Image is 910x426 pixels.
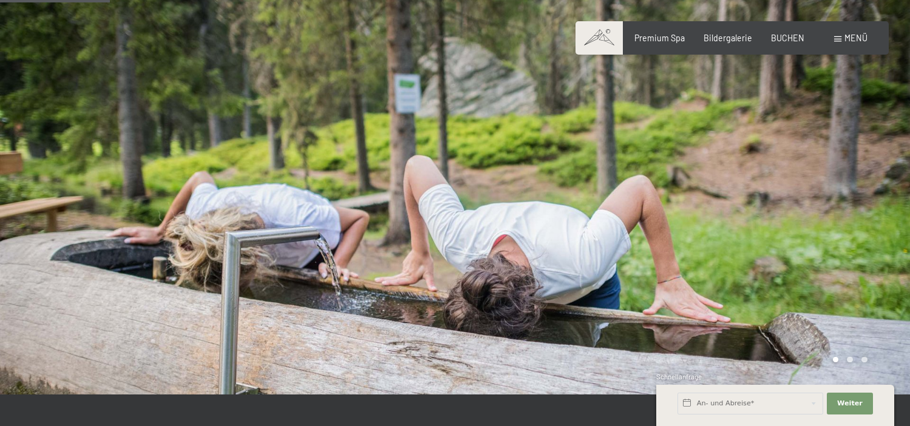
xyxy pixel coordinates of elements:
[833,357,839,363] div: Carousel Page 1 (Current Slide)
[656,373,702,380] span: Schnellanfrage
[634,33,685,43] a: Premium Spa
[827,393,873,414] button: Weiter
[847,357,853,363] div: Carousel Page 2
[829,357,868,363] div: Carousel Pagination
[704,33,752,43] a: Bildergalerie
[861,357,868,363] div: Carousel Page 3
[837,399,863,408] span: Weiter
[844,33,868,43] span: Menü
[771,33,804,43] a: BUCHEN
